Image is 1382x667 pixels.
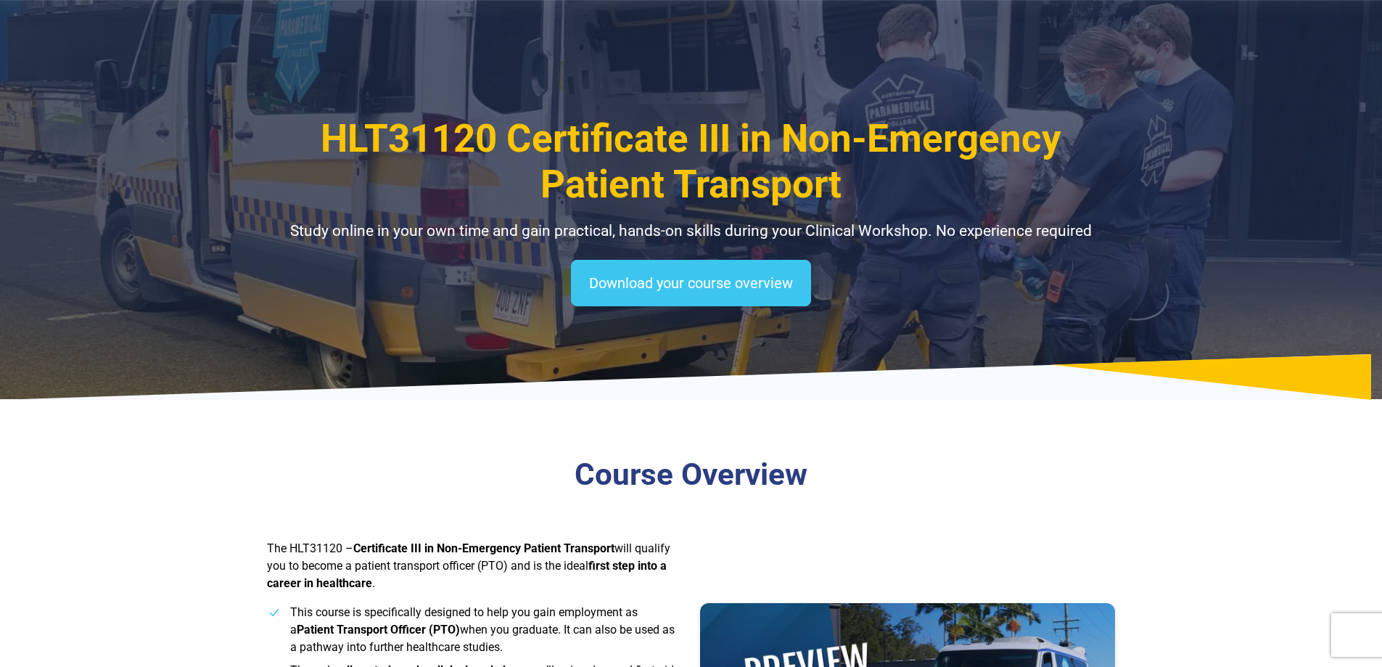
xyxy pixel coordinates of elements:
a: Download your course overview [571,260,811,306]
strong: Patient Transport Officer (PTO) [297,623,460,637]
span: The HLT31120 – will qualify you to become a patient transport officer (PTO) and is the ideal . [267,541,670,590]
span: HLT31120 Certificate III in Non-Emergency Patient Transport [321,116,1061,207]
h3: Course Overview [267,457,1116,494]
span: This course is specifically designed to help you gain employment as a when you graduate. It can a... [290,605,675,654]
p: Study online in your own time and gain practical, hands-on skills during your Clinical Workshop. ... [267,220,1116,243]
strong: Certificate III in Non-Emergency Patient Transport [353,541,614,555]
strong: first step into a career in healthcare [267,559,667,590]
